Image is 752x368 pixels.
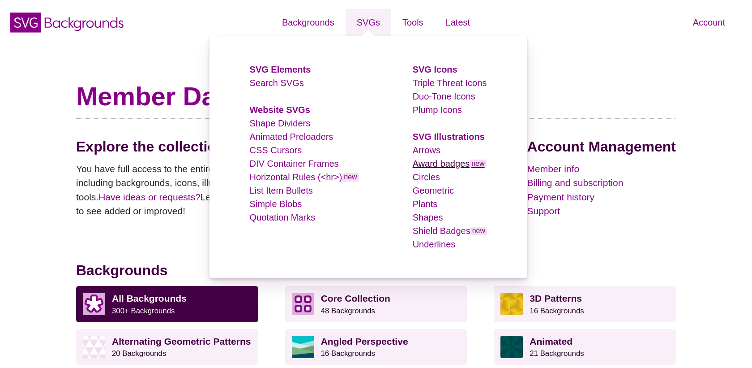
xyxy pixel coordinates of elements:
p: You have full access to the entire library of graphics—including backgrounds, icons, illustration... [76,162,322,218]
a: Shape Dividers [250,118,311,128]
a: Underlines [413,239,456,249]
a: SVG Elements [250,65,311,74]
a: Plump Icons [413,105,462,115]
strong: 3D Patterns [530,293,582,303]
h2: Account Management [527,138,676,155]
a: Animated Preloaders [250,132,333,142]
small: 21 Backgrounds [530,349,584,358]
img: fancy golden cube pattern [500,293,523,315]
a: Billing and subscription [527,176,676,190]
a: Geometric [413,186,454,195]
a: List Item Bullets [250,186,313,195]
a: Triple Threat Icons [413,78,487,88]
a: Quotation Marks [250,212,316,222]
a: Plants [413,199,438,209]
a: Website SVGs [250,105,310,115]
a: Arrows [413,145,440,155]
strong: Core Collection [321,293,390,303]
strong: Alternating Geometric Patterns [112,336,251,346]
a: Core Collection 48 Backgrounds [285,286,467,322]
small: 16 Backgrounds [530,307,584,315]
a: Have ideas or requests? [98,192,201,202]
strong: Animated [530,336,573,346]
img: abstract landscape with sky mountains and water [292,336,314,358]
small: 300+ Backgrounds [112,307,175,315]
a: Tools [391,9,435,36]
strong: All Backgrounds [112,293,187,303]
a: All Backgrounds 300+ Backgrounds [76,286,258,322]
a: Duo-Tone Icons [413,91,475,101]
a: Shapes [413,212,443,222]
a: Shield Badgesnew [413,226,487,236]
a: Award badgesnew [413,159,487,169]
a: Angled Perspective16 Backgrounds [285,329,467,365]
a: Account [682,9,736,36]
a: CSS Cursors [250,145,302,155]
small: 48 Backgrounds [321,307,375,315]
a: Animated21 Backgrounds [494,329,676,365]
a: SVG Icons [413,65,457,74]
a: SVGs [346,9,391,36]
a: Horizontal Rules (<hr>)new [250,172,359,182]
img: light purple and white alternating triangle pattern [83,336,105,358]
span: new [470,227,487,235]
a: Latest [435,9,481,36]
span: new [342,173,359,182]
h2: Explore the collection [76,138,322,155]
a: 3D Patterns16 Backgrounds [494,286,676,322]
a: Simple Blobs [250,199,302,209]
a: SVG Illustrations [413,132,485,142]
a: Search SVGs [250,78,304,88]
a: Alternating Geometric Patterns20 Backgrounds [76,329,258,365]
a: DIV Container Frames [250,159,339,169]
a: Support [527,204,676,218]
img: green rave light effect animated background [500,336,523,358]
h2: Backgrounds [76,262,676,279]
a: Payment history [527,190,676,204]
small: 16 Backgrounds [321,349,375,358]
a: Circles [413,172,440,182]
a: Member info [527,162,676,176]
span: new [470,160,486,168]
a: Backgrounds [271,9,346,36]
strong: Angled Perspective [321,336,408,346]
h1: Member Dashboard [76,81,676,112]
small: 20 Backgrounds [112,349,166,358]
